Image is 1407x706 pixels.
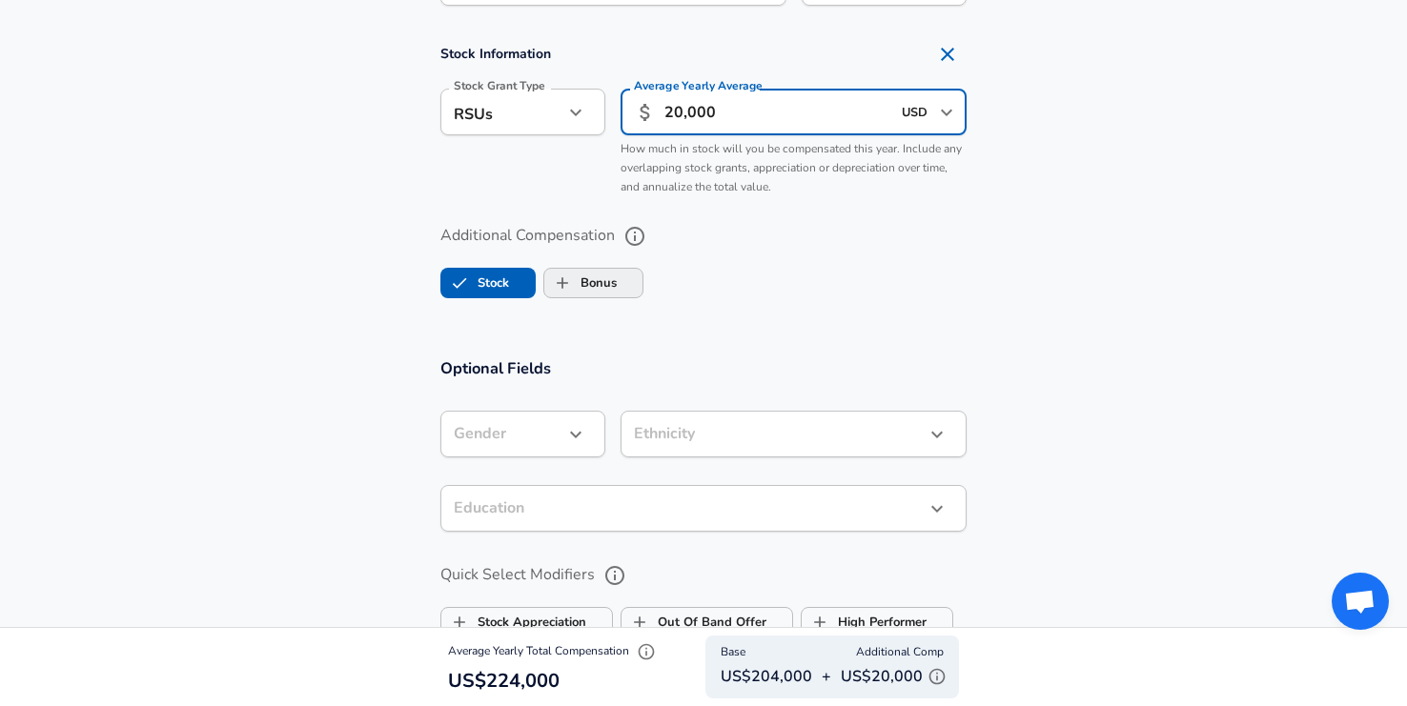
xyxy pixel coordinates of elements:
button: help [599,559,631,592]
button: help [619,220,651,252]
label: Bonus [544,265,617,301]
button: Remove Section [928,35,967,73]
button: StockStock [440,268,536,298]
p: US$204,000 [721,665,812,688]
span: Stock Appreciation [441,604,478,640]
label: Out Of Band Offer [622,604,766,640]
span: Additional Comp [856,643,944,662]
span: Yearly [683,78,716,94]
span: Bonus [544,265,581,301]
button: Explain Additional Compensation [923,662,951,691]
input: 40,000 [664,89,890,135]
button: High PerformerHigh Performer [801,607,953,637]
p: US$20,000 [841,662,951,691]
h4: Stock Information [440,35,967,73]
div: Open chat [1332,573,1389,630]
p: + [822,665,831,688]
span: Base [721,643,745,662]
button: Open [933,99,960,126]
span: High Performer [802,604,838,640]
label: Stock Grant Type [454,80,545,91]
label: Stock Appreciation [441,604,586,640]
span: Average Yearly Total Compensation [448,643,661,658]
span: Out Of Band Offer [622,604,658,640]
input: USD [896,97,934,127]
label: Additional Compensation [440,220,967,252]
label: Stock [441,265,509,301]
button: BonusBonus [543,268,643,298]
span: Stock [441,265,478,301]
button: Explain Total Compensation [632,637,661,666]
span: How much in stock will you be compensated this year. Include any overlapping stock grants, apprec... [621,141,962,194]
label: Quick Select Modifiers [440,559,967,592]
label: High Performer [802,604,927,640]
label: Average Average [634,80,763,91]
button: Stock AppreciationStock Appreciation [440,607,613,637]
h3: Optional Fields [440,357,967,379]
button: Out Of Band OfferOut Of Band Offer [621,607,793,637]
div: RSUs [440,89,563,135]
